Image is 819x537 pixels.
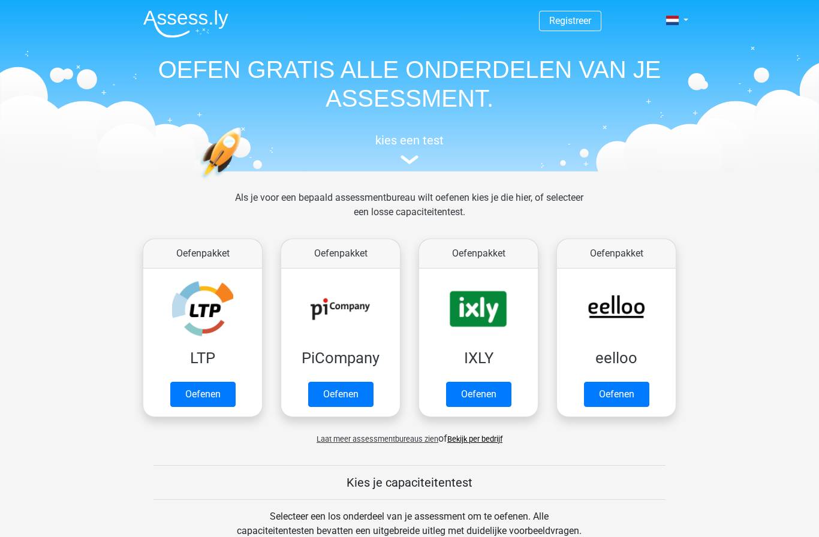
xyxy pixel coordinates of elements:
[200,127,288,236] img: oefenen
[584,382,649,407] a: Oefenen
[134,133,685,147] h5: kies een test
[134,422,685,446] div: of
[170,382,236,407] a: Oefenen
[447,435,502,444] a: Bekijk per bedrijf
[225,191,593,234] div: Als je voor een bepaald assessmentbureau wilt oefenen kies je die hier, of selecteer een losse ca...
[143,10,228,38] img: Assessly
[317,435,438,444] span: Laat meer assessmentbureaus zien
[308,382,374,407] a: Oefenen
[549,15,591,26] a: Registreer
[153,475,666,490] h5: Kies je capaciteitentest
[134,55,685,113] h1: OEFEN GRATIS ALLE ONDERDELEN VAN JE ASSESSMENT.
[401,155,418,164] img: assessment
[134,133,685,165] a: kies een test
[446,382,511,407] a: Oefenen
